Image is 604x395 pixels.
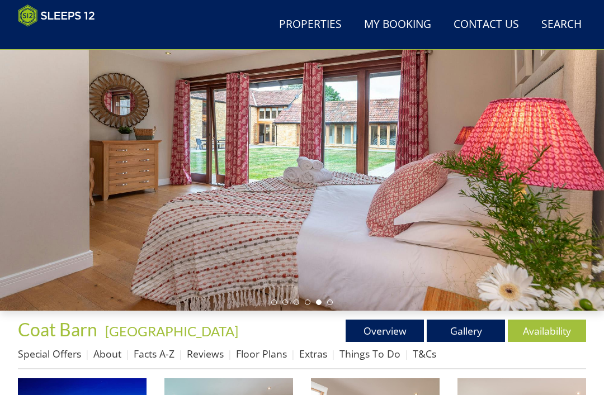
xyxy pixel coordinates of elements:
a: Extras [299,347,327,360]
a: About [93,347,121,360]
a: [GEOGRAPHIC_DATA] [105,323,238,339]
span: Coat Barn [18,318,97,340]
a: Things To Do [339,347,400,360]
span: - [101,323,238,339]
a: Gallery [427,320,505,342]
a: Contact Us [449,12,523,37]
a: Floor Plans [236,347,287,360]
a: Reviews [187,347,224,360]
a: Search [537,12,586,37]
a: Overview [346,320,424,342]
iframe: Customer reviews powered by Trustpilot [12,34,130,43]
a: T&Cs [413,347,436,360]
a: Properties [275,12,346,37]
a: Availability [508,320,586,342]
img: Sleeps 12 [18,4,95,27]
a: Coat Barn [18,318,101,340]
a: My Booking [360,12,436,37]
a: Facts A-Z [134,347,174,360]
a: Special Offers [18,347,81,360]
